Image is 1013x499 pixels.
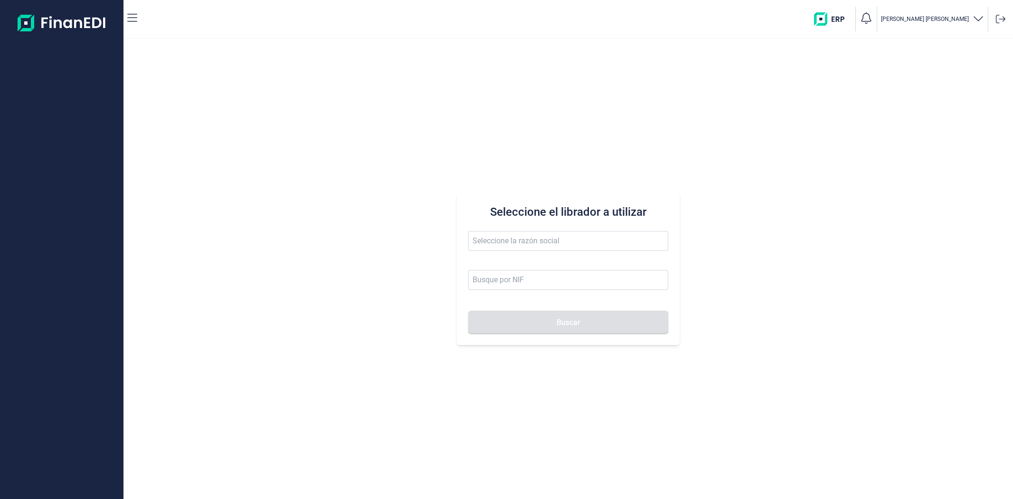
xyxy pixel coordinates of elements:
[881,15,969,23] p: [PERSON_NAME] [PERSON_NAME]
[814,12,852,26] img: erp
[468,231,668,251] input: Seleccione la razón social
[468,270,668,290] input: Busque por NIF
[557,319,580,326] span: Buscar
[468,204,668,220] h3: Seleccione el librador a utilizar
[881,12,984,26] button: [PERSON_NAME] [PERSON_NAME]
[18,8,106,38] img: Logo de aplicación
[468,311,668,334] button: Buscar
